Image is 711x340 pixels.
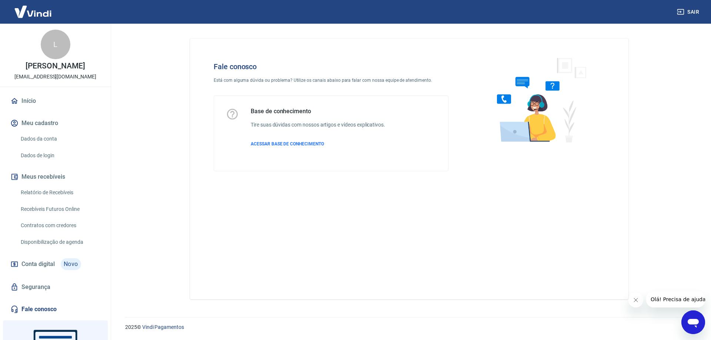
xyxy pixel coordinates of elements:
[251,108,385,115] h5: Base de conhecimento
[21,259,55,269] span: Conta digital
[681,310,705,334] iframe: Botão para abrir a janela de mensagens
[18,185,102,200] a: Relatório de Recebíveis
[26,62,85,70] p: [PERSON_NAME]
[9,93,102,109] a: Início
[4,5,62,11] span: Olá! Precisa de ajuda?
[482,50,595,149] img: Fale conosco
[14,73,96,81] p: [EMAIL_ADDRESS][DOMAIN_NAME]
[9,115,102,131] button: Meu cadastro
[18,235,102,250] a: Disponibilização de agenda
[646,291,705,307] iframe: Mensagem da empresa
[9,279,102,295] a: Segurança
[628,293,643,307] iframe: Fechar mensagem
[214,77,448,84] p: Está com alguma dúvida ou problema? Utilize os canais abaixo para falar com nossa equipe de atend...
[18,202,102,217] a: Recebíveis Futuros Online
[251,141,324,147] span: ACESSAR BASE DE CONHECIMENTO
[9,169,102,185] button: Meus recebíveis
[125,323,693,331] p: 2025 ©
[18,131,102,147] a: Dados da conta
[18,148,102,163] a: Dados de login
[9,301,102,317] a: Fale conosco
[251,141,385,147] a: ACESSAR BASE DE CONHECIMENTO
[675,5,702,19] button: Sair
[251,121,385,129] h6: Tire suas dúvidas com nossos artigos e vídeos explicativos.
[9,0,57,23] img: Vindi
[9,255,102,273] a: Conta digitalNovo
[41,30,70,59] div: L
[18,218,102,233] a: Contratos com credores
[142,324,184,330] a: Vindi Pagamentos
[214,62,448,71] h4: Fale conosco
[61,258,81,270] span: Novo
